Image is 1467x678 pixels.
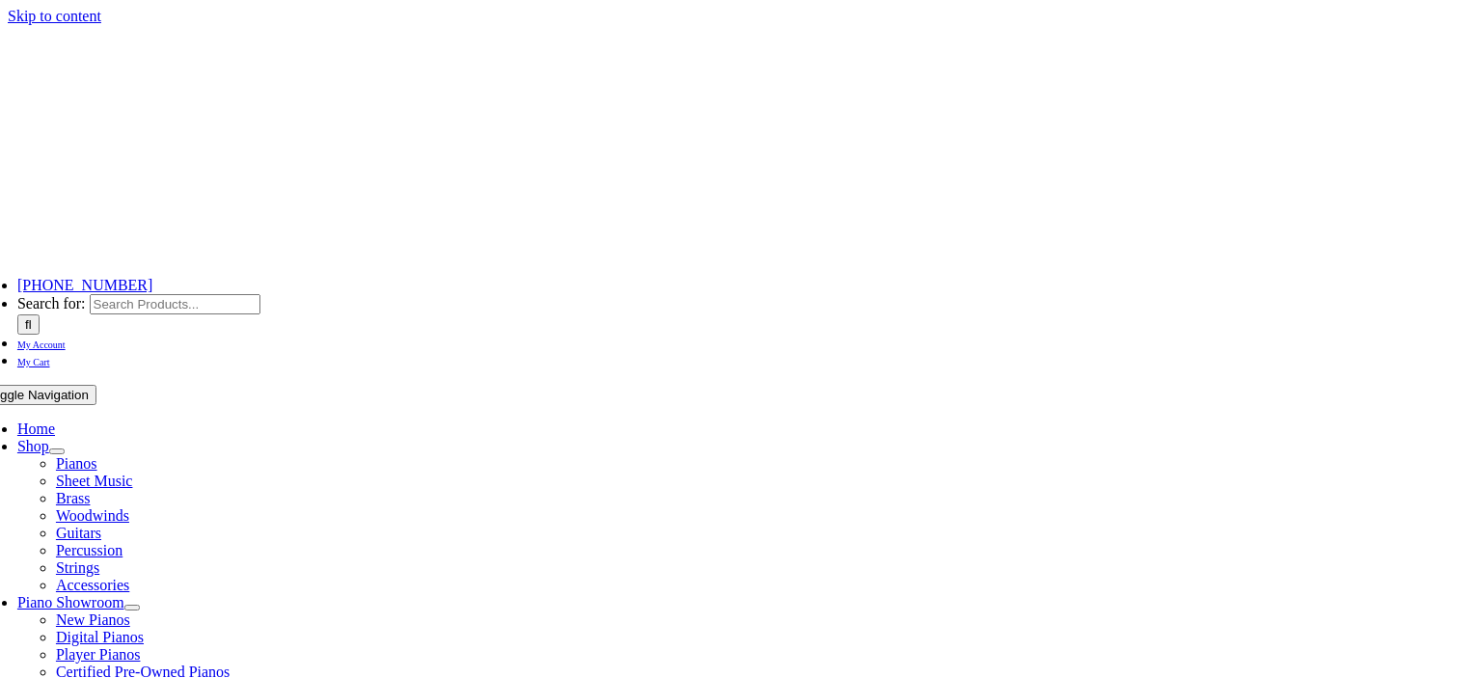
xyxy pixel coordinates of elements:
[17,438,49,454] a: Shop
[56,507,129,524] a: Woodwinds
[56,629,144,645] a: Digital Pianos
[124,605,140,610] button: Open submenu of Piano Showroom
[17,277,152,293] a: [PHONE_NUMBER]
[17,295,86,312] span: Search for:
[56,577,129,593] a: Accessories
[56,646,141,663] a: Player Pianos
[56,455,97,472] a: Pianos
[56,611,130,628] a: New Pianos
[17,420,55,437] a: Home
[8,8,101,24] a: Skip to content
[17,594,124,610] a: Piano Showroom
[56,490,91,506] a: Brass
[49,448,65,454] button: Open submenu of Shop
[17,339,66,350] span: My Account
[17,335,66,351] a: My Account
[90,294,260,314] input: Search Products...
[17,314,40,335] input: Search
[56,473,133,489] a: Sheet Music
[56,559,99,576] a: Strings
[17,352,50,368] a: My Cart
[17,357,50,367] span: My Cart
[56,525,101,541] a: Guitars
[56,542,122,558] a: Percussion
